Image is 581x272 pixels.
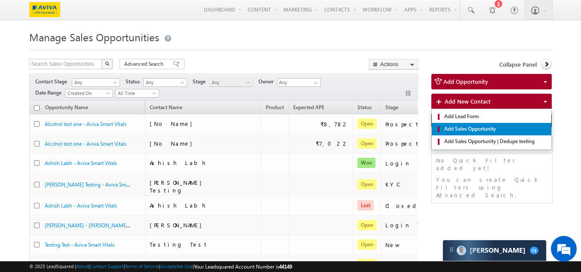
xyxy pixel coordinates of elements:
[29,30,159,44] span: Manage Sales Opportunities
[150,202,207,209] span: Ashish Labh
[320,120,349,128] div: ₹8,782
[193,78,209,86] span: Stage
[448,246,455,253] img: carter-drag
[150,179,206,194] span: [PERSON_NAME] Testing
[150,221,206,229] span: [PERSON_NAME]
[293,104,324,110] span: Expected APE
[65,89,113,98] a: Created On
[76,263,89,269] a: About
[209,78,253,87] a: Any
[150,120,197,127] span: [No Name]
[65,89,110,97] span: Created On
[45,141,126,147] a: Alcohol test one - Aviva Smart Vitals
[445,98,491,105] span: Add New Contact
[41,103,92,114] a: Opportunity Name
[29,2,60,17] img: Custom Logo
[72,78,120,87] a: Any
[385,221,471,229] div: Login WIP
[385,260,471,268] div: New
[457,246,466,255] img: Carter
[116,89,157,97] span: All Time
[470,246,526,254] span: Carter
[357,158,375,168] span: Won
[357,259,377,269] span: Open
[436,176,548,199] p: You can create Quick Filters using Advanced Search.
[316,140,349,147] div: ₹7,022
[432,110,552,123] a: Add Lead Form
[385,140,471,147] div: Prospecting
[160,263,193,269] a: Acceptable Use
[125,263,159,269] a: Terms of Service
[357,138,377,149] span: Open
[144,79,184,86] span: Any
[150,260,200,268] span: Vinay Test
[45,202,117,209] a: Ashish Labh - Aviva Smart Vitals
[150,140,197,147] span: [No Name]
[150,241,208,248] span: Testing Test
[385,159,471,167] div: Login Successful
[29,263,292,271] span: © 2025 LeadSquared | | | | |
[357,179,377,189] span: Open
[385,180,471,188] div: KYC
[105,61,109,66] img: Search
[45,221,141,229] a: [PERSON_NAME] - [PERSON_NAME] Vitals
[35,78,71,86] span: Contact Stage
[279,263,292,270] span: 44149
[34,105,40,111] input: Check all records
[90,263,124,269] a: Contact Support
[194,263,292,270] span: Your Leadsquared Account Number is
[432,123,552,135] a: Add Sales Opportunity
[385,241,471,249] div: New
[442,125,548,133] span: Add Sales Opportunity
[115,89,159,98] a: All Time
[442,113,548,120] span: Add Lead Form
[126,78,143,86] span: Status
[499,61,537,68] span: Collapse Panel
[45,241,114,248] a: Testing Test - Aviva Smart Vitals
[385,202,471,210] div: Closed - Lost
[357,119,377,129] span: Open
[443,78,488,85] span: Add Opportunity
[357,239,377,250] span: Open
[45,180,145,188] a: [PERSON_NAME] Testing - Aviva Smart Vitals
[266,104,284,110] span: Product
[353,103,376,114] a: Status
[145,103,187,114] span: Contact Name
[45,160,117,166] a: Ashish Labh - Aviva Smart Vitals
[277,78,321,87] input: Type to Search
[143,78,187,87] a: Any
[124,60,166,68] span: Advanced Search
[45,121,126,127] a: Alcohol test one - Aviva Smart Vitals
[369,59,418,70] button: Actions
[442,138,548,145] span: Add Sales Opportunity | Dedupe testing
[385,104,398,110] span: Stage
[289,103,329,114] a: Expected APE
[381,103,403,114] a: Stage
[357,220,377,230] span: Open
[258,78,277,86] span: Owner
[45,104,88,110] span: Opportunity Name
[436,156,548,172] p: No Quick Filter added yet!
[150,159,207,166] span: Ashish Labh
[385,120,471,128] div: Prospecting
[309,79,320,87] a: Show All Items
[432,135,552,148] a: Add Sales Opportunity | Dedupe testing
[35,89,65,97] span: Date Range
[209,79,250,86] span: Any
[72,79,117,86] span: Any
[443,240,547,261] div: carter-dragCarter[PERSON_NAME]71
[357,200,374,211] span: Lost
